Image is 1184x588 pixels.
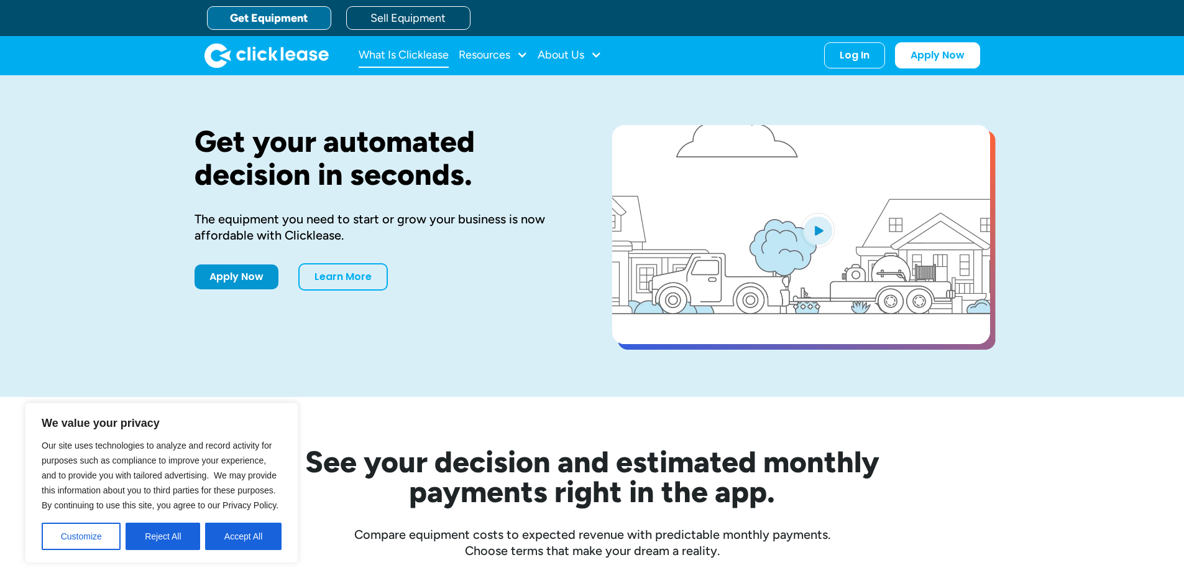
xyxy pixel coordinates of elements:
h2: See your decision and estimated monthly payments right in the app. [244,447,940,506]
div: We value your privacy [25,403,298,563]
a: Get Equipment [207,6,331,30]
a: Apply Now [195,264,278,289]
a: Sell Equipment [346,6,470,30]
img: Blue play button logo on a light blue circular background [801,213,835,248]
span: Our site uses technologies to analyze and record activity for purposes such as compliance to impr... [42,441,278,510]
div: The equipment you need to start or grow your business is now affordable with Clicklease. [195,211,572,243]
button: Accept All [205,523,282,550]
div: Log In [840,49,870,62]
a: Learn More [298,263,388,291]
button: Customize [42,523,121,550]
div: About Us [538,43,602,68]
div: Compare equipment costs to expected revenue with predictable monthly payments. Choose terms that ... [195,526,990,559]
img: Clicklease logo [204,43,329,68]
button: Reject All [126,523,200,550]
h1: Get your automated decision in seconds. [195,125,572,191]
a: home [204,43,329,68]
div: Resources [459,43,528,68]
a: What Is Clicklease [359,43,449,68]
a: Apply Now [895,42,980,68]
p: We value your privacy [42,416,282,431]
a: open lightbox [612,125,990,344]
